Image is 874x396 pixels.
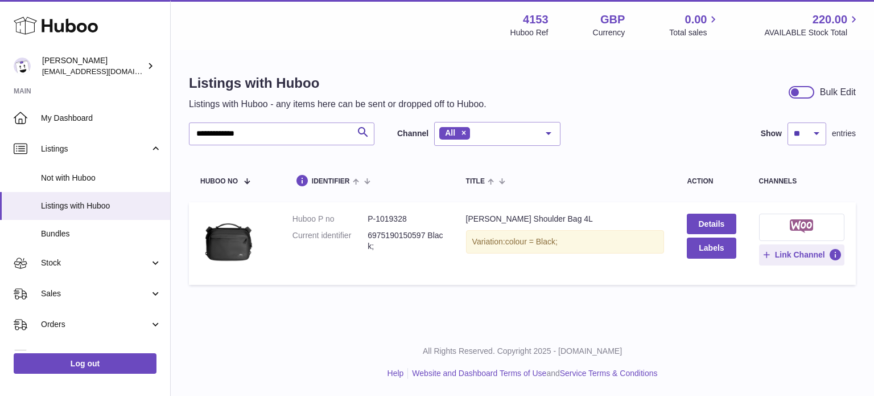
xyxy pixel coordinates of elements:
a: 0.00 Total sales [669,12,720,38]
span: Usage [41,350,162,361]
a: 220.00 AVAILABLE Stock Total [764,12,860,38]
p: Listings with Huboo - any items here can be sent or dropped off to Huboo. [189,98,487,111]
span: Sales [41,288,150,299]
div: channels [759,178,845,185]
span: title [466,178,485,185]
button: Labels [687,238,736,258]
a: Details [687,214,736,234]
span: Listings with Huboo [41,201,162,211]
span: colour = Black; [505,237,558,246]
div: Bulk Edit [820,86,856,99]
li: and [408,368,657,379]
div: [PERSON_NAME] Shoulder Bag 4L [466,214,665,224]
dt: Huboo P no [292,214,368,224]
dd: 6975190150597 Black; [368,230,443,252]
span: Total sales [669,27,720,38]
span: AVAILABLE Stock Total [764,27,860,38]
span: identifier [312,178,350,185]
div: Variation: [466,230,665,254]
span: Bundles [41,228,162,239]
strong: 4153 [523,12,549,27]
a: Website and Dashboard Terms of Use [412,369,546,378]
img: woocommerce-small.png [790,219,813,233]
label: Channel [397,128,428,139]
a: Service Terms & Conditions [560,369,658,378]
strong: GBP [600,12,625,27]
div: Currency [593,27,625,38]
h1: Listings with Huboo [189,74,487,92]
a: Log out [14,353,156,374]
span: entries [832,128,856,139]
dd: P-1019328 [368,214,443,224]
span: 220.00 [813,12,847,27]
div: Huboo Ref [510,27,549,38]
span: Huboo no [200,178,238,185]
a: Help [387,369,404,378]
span: All [445,128,455,137]
img: Tenzing Shoulder Bag 4L [200,214,257,271]
img: internalAdmin-4153@internal.huboo.com [14,58,31,75]
span: [EMAIL_ADDRESS][DOMAIN_NAME] [42,67,167,76]
span: Orders [41,319,150,330]
span: Not with Huboo [41,173,162,183]
span: My Dashboard [41,113,162,124]
span: Link Channel [775,250,825,260]
div: [PERSON_NAME] [42,55,145,77]
div: action [687,178,736,185]
p: All Rights Reserved. Copyright 2025 - [DOMAIN_NAME] [180,346,865,357]
label: Show [761,128,782,139]
button: Link Channel [759,244,845,265]
span: Listings [41,144,150,154]
span: Stock [41,258,150,268]
dt: Current identifier [292,230,368,252]
span: 0.00 [685,12,707,27]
